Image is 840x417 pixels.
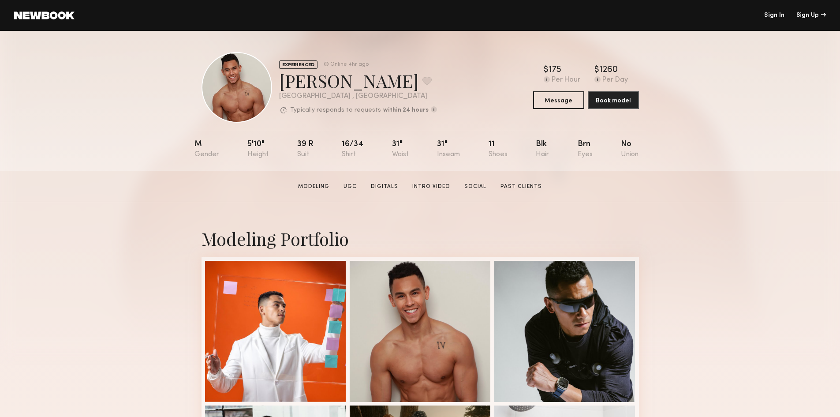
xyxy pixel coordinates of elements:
a: UGC [340,183,360,191]
div: $ [594,66,599,75]
div: 11 [489,140,508,158]
a: Digitals [367,183,402,191]
b: within 24 hours [383,107,429,113]
div: No [621,140,638,158]
div: Per Day [602,76,628,84]
div: 175 [549,66,561,75]
div: [PERSON_NAME] [279,69,437,92]
div: Per Hour [552,76,580,84]
div: 5'10" [247,140,269,158]
div: EXPERIENCED [279,60,317,69]
div: M [194,140,219,158]
div: Modeling Portfolio [202,227,639,250]
div: Brn [578,140,593,158]
div: 31" [437,140,460,158]
a: Social [461,183,490,191]
div: Online 4hr ago [330,62,369,68]
button: Book model [588,91,639,109]
div: 16/34 [342,140,363,158]
div: 1260 [599,66,618,75]
a: Sign In [764,12,784,19]
a: Intro Video [409,183,454,191]
a: Modeling [295,183,333,191]
div: Sign Up [796,12,826,19]
a: Past Clients [497,183,545,191]
div: $ [544,66,549,75]
div: 39 r [297,140,314,158]
button: Message [533,91,584,109]
div: 31" [392,140,409,158]
div: Blk [536,140,549,158]
div: [GEOGRAPHIC_DATA] , [GEOGRAPHIC_DATA] [279,93,437,100]
p: Typically responds to requests [290,107,381,113]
